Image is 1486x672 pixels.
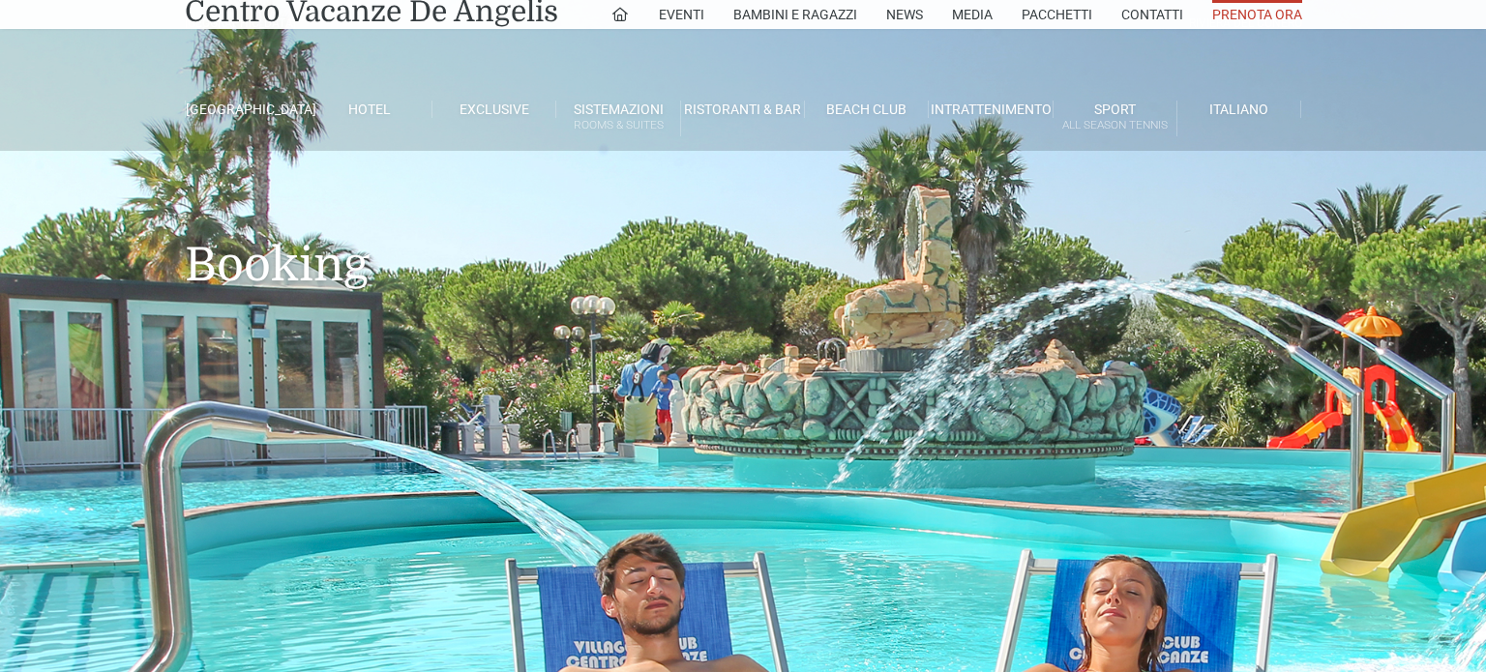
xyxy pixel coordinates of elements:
[929,101,1053,118] a: Intrattenimento
[432,101,556,118] a: Exclusive
[1054,116,1176,134] small: All Season Tennis
[556,116,679,134] small: Rooms & Suites
[681,101,805,118] a: Ristoranti & Bar
[185,101,309,118] a: [GEOGRAPHIC_DATA]
[309,101,432,118] a: Hotel
[805,101,929,118] a: Beach Club
[1209,102,1268,117] span: Italiano
[556,101,680,136] a: SistemazioniRooms & Suites
[185,151,1302,321] h1: Booking
[1177,101,1301,118] a: Italiano
[1054,101,1177,136] a: SportAll Season Tennis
